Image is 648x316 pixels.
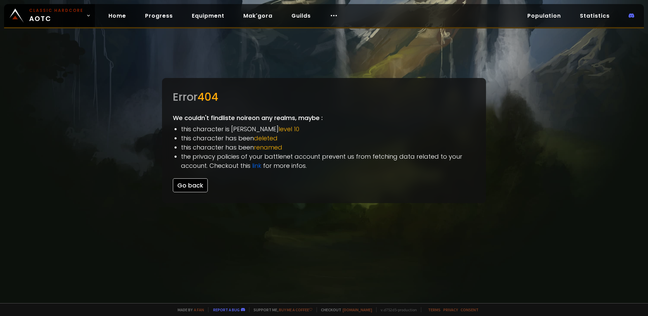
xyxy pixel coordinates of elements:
[254,143,282,152] span: renamed
[198,89,218,104] span: 404
[186,9,230,23] a: Equipment
[213,307,240,312] a: Report a bug
[103,9,131,23] a: Home
[4,4,95,27] a: Classic HardcoreAOTC
[443,307,458,312] a: Privacy
[522,9,566,23] a: Population
[181,143,475,152] li: this character has been
[428,307,441,312] a: Terms
[252,161,261,170] a: link
[254,134,278,142] span: deleted
[574,9,615,23] a: Statistics
[181,134,475,143] li: this character has been
[29,7,83,24] span: AOTC
[194,307,204,312] a: a fan
[173,178,208,192] button: Go back
[181,124,475,134] li: this character is [PERSON_NAME]
[376,307,417,312] span: v. d752d5 - production
[173,89,475,105] div: Error
[238,9,278,23] a: Mak'gora
[279,125,299,133] span: level 10
[29,7,83,14] small: Classic Hardcore
[174,307,204,312] span: Made by
[286,9,316,23] a: Guilds
[162,78,486,203] div: We couldn't find liste noire on any realms, maybe :
[317,307,372,312] span: Checkout
[181,152,475,170] li: the privacy policies of your battlenet account prevent us from fetching data related to your acco...
[279,307,312,312] a: Buy me a coffee
[343,307,372,312] a: [DOMAIN_NAME]
[173,181,208,190] a: Go back
[249,307,312,312] span: Support me,
[140,9,178,23] a: Progress
[461,307,479,312] a: Consent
